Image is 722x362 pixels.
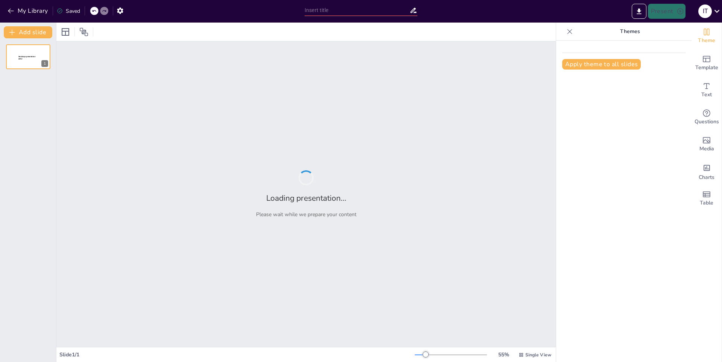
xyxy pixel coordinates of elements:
[266,193,346,203] h2: Loading presentation...
[41,60,48,67] div: 1
[698,4,712,19] button: i t
[698,5,712,18] div: i t
[692,50,722,77] div: Add ready made slides
[695,64,718,72] span: Template
[632,4,646,19] button: Export to PowerPoint
[701,91,712,99] span: Text
[700,199,713,207] span: Table
[692,185,722,212] div: Add a table
[648,4,686,19] button: Present
[692,158,722,185] div: Add charts and graphs
[494,351,513,358] div: 55 %
[692,104,722,131] div: Get real-time input from your audience
[4,26,52,38] button: Add slide
[59,351,415,358] div: Slide 1 / 1
[59,26,71,38] div: Layout
[79,27,88,36] span: Position
[57,8,80,15] div: Saved
[305,5,410,16] input: Insert title
[699,145,714,153] span: Media
[695,118,719,126] span: Questions
[699,173,714,182] span: Charts
[525,352,551,358] span: Single View
[256,211,356,218] p: Please wait while we prepare your content
[18,56,35,60] span: Sendsteps presentation editor
[562,59,641,70] button: Apply theme to all slides
[698,36,715,45] span: Theme
[692,77,722,104] div: Add text boxes
[6,44,50,69] div: 1
[692,131,722,158] div: Add images, graphics, shapes or video
[692,23,722,50] div: Change the overall theme
[576,23,684,41] p: Themes
[6,5,51,17] button: My Library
